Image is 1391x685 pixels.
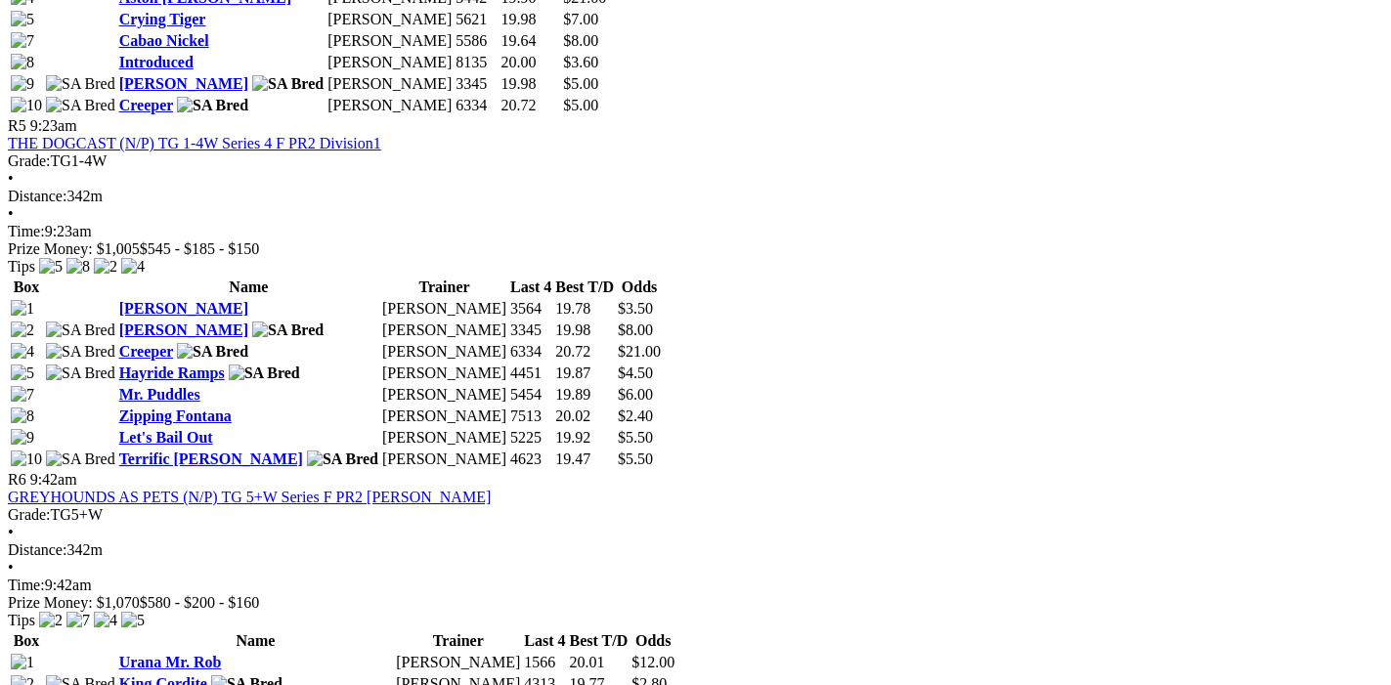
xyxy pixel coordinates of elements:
td: 8135 [455,53,498,72]
span: 9:42am [30,471,77,488]
span: Grade: [8,152,51,169]
span: Time: [8,223,45,239]
span: $5.50 [618,429,653,446]
img: 10 [11,450,42,468]
a: Crying Tiger [119,11,206,27]
td: 19.78 [554,299,615,319]
span: $5.50 [618,450,653,467]
span: Distance: [8,188,66,204]
span: Grade: [8,506,51,523]
td: 19.87 [554,364,615,383]
div: Prize Money: $1,005 [8,240,1383,258]
td: [PERSON_NAME] [381,428,507,448]
a: Urana Mr. Rob [119,654,222,670]
td: 19.98 [500,74,561,94]
th: Trainer [395,631,521,651]
img: 2 [39,612,63,629]
img: 8 [66,258,90,276]
img: 5 [11,11,34,28]
th: Odds [630,631,675,651]
span: $7.00 [563,11,598,27]
img: SA Bred [46,75,115,93]
img: 4 [94,612,117,629]
span: $5.00 [563,97,598,113]
td: 6334 [509,342,552,362]
span: • [8,205,14,222]
span: $580 - $200 - $160 [140,594,260,611]
a: [PERSON_NAME] [119,300,248,317]
td: [PERSON_NAME] [381,342,507,362]
td: 5621 [455,10,498,29]
span: Tips [8,258,35,275]
img: 8 [11,54,34,71]
img: 2 [11,321,34,339]
a: Terrific [PERSON_NAME] [119,450,303,467]
img: 4 [11,343,34,361]
td: [PERSON_NAME] [326,53,453,72]
td: 3345 [455,74,498,94]
span: $21.00 [618,343,661,360]
span: R5 [8,117,26,134]
td: 19.64 [500,31,561,51]
td: [PERSON_NAME] [326,74,453,94]
td: [PERSON_NAME] [381,321,507,340]
img: 5 [11,364,34,382]
img: 4 [121,258,145,276]
span: $3.50 [618,300,653,317]
a: Cabao Nickel [119,32,209,49]
span: Tips [8,612,35,628]
td: 20.72 [554,342,615,362]
td: 20.02 [554,407,615,426]
td: 5225 [509,428,552,448]
span: • [8,170,14,187]
img: 5 [121,612,145,629]
td: 3564 [509,299,552,319]
span: $12.00 [631,654,674,670]
td: 19.47 [554,450,615,469]
a: GREYHOUNDS AS PETS (N/P) TG 5+W Series F PR2 [PERSON_NAME] [8,489,491,505]
img: 7 [66,612,90,629]
img: 7 [11,32,34,50]
a: Hayride Ramps [119,364,225,381]
th: Last 4 [523,631,566,651]
span: $2.40 [618,407,653,424]
img: SA Bred [307,450,378,468]
td: [PERSON_NAME] [326,31,453,51]
span: • [8,524,14,540]
span: R6 [8,471,26,488]
img: SA Bred [177,97,248,114]
img: SA Bred [252,75,324,93]
td: 4623 [509,450,552,469]
a: Creeper [119,343,173,360]
span: Time: [8,577,45,593]
div: TG1-4W [8,152,1383,170]
img: 7 [11,386,34,404]
td: 20.72 [500,96,561,115]
img: SA Bred [252,321,324,339]
span: Box [14,632,40,649]
img: SA Bred [46,321,115,339]
th: Best T/D [554,278,615,297]
span: $5.00 [563,75,598,92]
img: SA Bred [46,364,115,382]
td: [PERSON_NAME] [326,10,453,29]
span: $3.60 [563,54,598,70]
span: $545 - $185 - $150 [140,240,260,257]
img: 9 [11,75,34,93]
div: 342m [8,188,1383,205]
span: • [8,559,14,576]
div: TG5+W [8,506,1383,524]
td: [PERSON_NAME] [381,299,507,319]
a: [PERSON_NAME] [119,75,248,92]
img: 9 [11,429,34,447]
td: 19.98 [500,10,561,29]
th: Best T/D [569,631,630,651]
img: 8 [11,407,34,425]
img: SA Bred [46,343,115,361]
a: Creeper [119,97,173,113]
td: 19.89 [554,385,615,405]
img: SA Bred [229,364,300,382]
td: 1566 [523,653,566,672]
span: 9:23am [30,117,77,134]
th: Trainer [381,278,507,297]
